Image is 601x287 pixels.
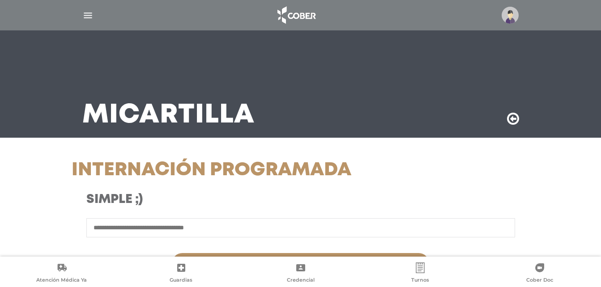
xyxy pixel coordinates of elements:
span: Credencial [287,277,315,285]
img: Cober_menu-lines-white.svg [82,10,94,21]
a: Guardias [121,262,241,285]
a: Atención Médica Ya [2,262,121,285]
img: profile-placeholder.svg [502,7,519,24]
h3: Mi Cartilla [82,104,255,127]
img: logo_cober_home-white.png [273,4,320,26]
a: Cober Doc [480,262,599,285]
h3: Simple ;) [86,192,358,207]
h1: Internación Programada [72,159,373,181]
a: Turnos [360,262,480,285]
span: Turnos [411,277,429,285]
span: Guardias [170,277,192,285]
span: Atención Médica Ya [36,277,87,285]
a: Credencial [241,262,360,285]
span: Cober Doc [526,277,553,285]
